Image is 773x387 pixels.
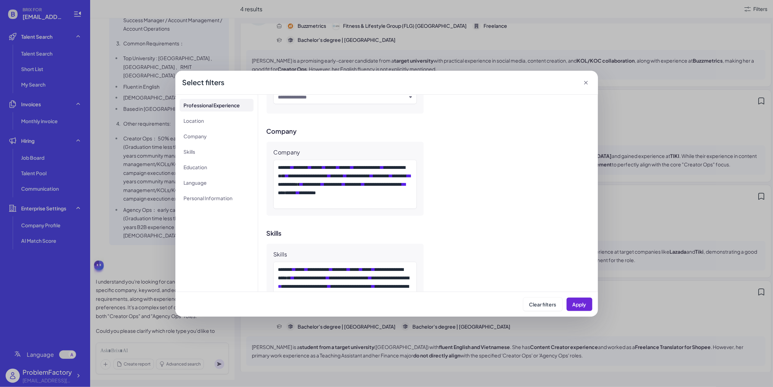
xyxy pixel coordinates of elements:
[573,301,586,307] span: Apply
[274,149,300,156] div: Company
[529,301,556,307] span: Clear filters
[180,161,254,173] li: Education
[567,298,592,311] button: Apply
[523,298,562,311] button: Clear filters
[180,176,254,189] li: Language
[274,251,287,258] div: Skills
[267,128,590,135] h3: Company
[180,130,254,142] li: Company
[180,114,254,127] li: Location
[267,230,590,237] h3: Skills
[182,77,225,87] div: Select filters
[180,192,254,204] li: Personal Information
[180,145,254,158] li: Skills
[180,99,254,112] li: Professional Experience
